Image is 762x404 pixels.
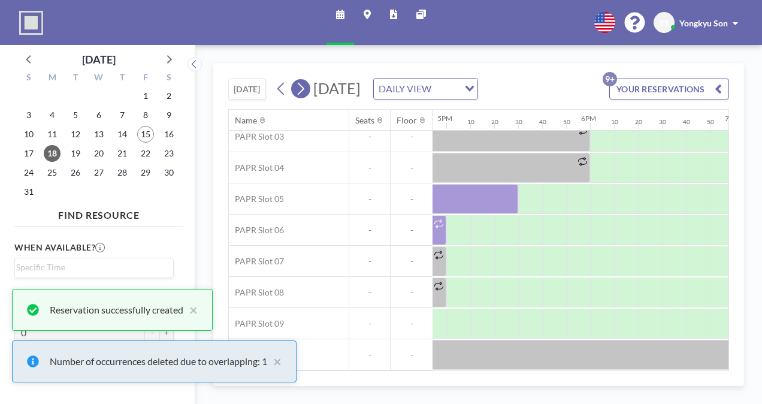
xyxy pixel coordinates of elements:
div: 6PM [581,114,596,123]
span: Thursday, August 21, 2025 [114,145,131,162]
span: Yongkyu Son [679,18,728,28]
span: PAPR Slot 08 [229,287,284,298]
h4: FIND RESOURCE [14,204,183,221]
button: - [145,322,159,343]
button: [DATE] [228,79,266,100]
span: YS [659,17,669,28]
span: - [349,349,390,360]
span: Monday, August 11, 2025 [44,126,61,143]
span: Friday, August 1, 2025 [137,88,154,104]
button: close [267,354,282,369]
div: Seats [355,115,374,126]
span: - [349,287,390,298]
div: 20 [635,118,642,126]
div: 40 [539,118,546,126]
div: 30 [659,118,666,126]
span: Saturday, August 23, 2025 [161,145,177,162]
div: M [41,71,64,86]
p: 9+ [603,72,617,86]
div: 7PM [725,114,740,123]
span: Tuesday, August 5, 2025 [67,107,84,123]
span: DAILY VIEW [376,81,434,97]
span: Sunday, August 31, 2025 [20,183,37,200]
div: 20 [491,118,498,126]
span: - [349,318,390,329]
div: Search for option [15,258,173,276]
span: Friday, August 22, 2025 [137,145,154,162]
div: Reservation successfully created [50,303,183,317]
span: Friday, August 29, 2025 [137,164,154,181]
span: Wednesday, August 20, 2025 [90,145,107,162]
div: 50 [707,118,714,126]
span: Sunday, August 24, 2025 [20,164,37,181]
div: [DATE] [82,51,116,68]
span: Saturday, August 2, 2025 [161,88,177,104]
div: 10 [611,118,618,126]
span: - [391,349,433,360]
span: Monday, August 25, 2025 [44,164,61,181]
span: PAPR Slot 06 [229,225,284,236]
div: Floor [397,115,417,126]
input: Search for option [435,81,458,97]
span: Thursday, August 28, 2025 [114,164,131,181]
button: YOUR RESERVATIONS9+ [609,79,729,100]
span: Sunday, August 3, 2025 [20,107,37,123]
span: - [391,131,433,142]
div: T [64,71,87,86]
div: W [87,71,111,86]
span: Wednesday, August 6, 2025 [90,107,107,123]
span: Saturday, August 9, 2025 [161,107,177,123]
button: + [159,322,174,343]
span: Sunday, August 17, 2025 [20,145,37,162]
div: 10 [467,118,474,126]
span: Tuesday, August 12, 2025 [67,126,84,143]
span: Wednesday, August 13, 2025 [90,126,107,143]
span: Sunday, August 10, 2025 [20,126,37,143]
img: organization-logo [19,11,43,35]
span: - [391,225,433,236]
div: 50 [563,118,570,126]
button: close [183,303,198,317]
span: PAPR Slot 09 [229,318,284,329]
span: - [349,194,390,204]
span: Saturday, August 16, 2025 [161,126,177,143]
span: Friday, August 8, 2025 [137,107,154,123]
span: Thursday, August 7, 2025 [114,107,131,123]
div: Search for option [374,79,477,99]
span: Tuesday, August 26, 2025 [67,164,84,181]
div: S [17,71,41,86]
span: - [391,318,433,329]
span: PAPR Slot 07 [229,256,284,267]
span: PAPR Slot 05 [229,194,284,204]
span: [DATE] [313,79,361,97]
span: - [349,162,390,173]
span: Monday, August 4, 2025 [44,107,61,123]
div: F [134,71,157,86]
span: PAPR Slot 03 [229,131,284,142]
span: - [391,162,433,173]
span: - [349,225,390,236]
div: 30 [515,118,522,126]
div: Number of occurrences deleted due to overlapping: 1 [50,354,267,369]
span: Wednesday, August 27, 2025 [90,164,107,181]
span: Saturday, August 30, 2025 [161,164,177,181]
div: S [157,71,180,86]
div: 40 [683,118,690,126]
span: - [391,194,433,204]
span: - [349,131,390,142]
div: T [110,71,134,86]
span: - [391,256,433,267]
span: Thursday, August 14, 2025 [114,126,131,143]
span: Friday, August 15, 2025 [137,126,154,143]
span: Tuesday, August 19, 2025 [67,145,84,162]
span: Monday, August 18, 2025 [44,145,61,162]
span: PAPR Slot 04 [229,162,284,173]
span: - [391,287,433,298]
div: Name [235,115,257,126]
span: - [349,256,390,267]
div: 5PM [437,114,452,123]
input: Search for option [16,261,167,274]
